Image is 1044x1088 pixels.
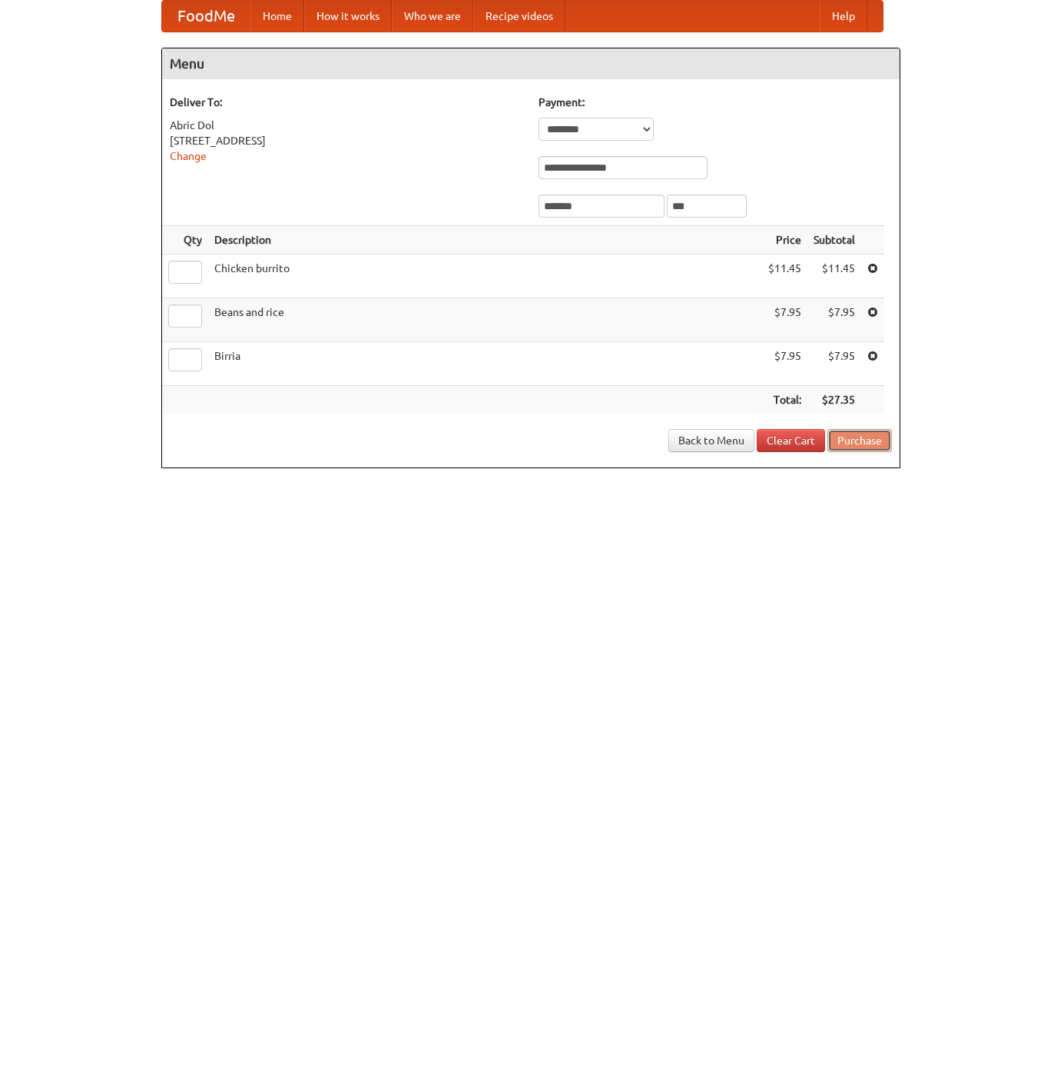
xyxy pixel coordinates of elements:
h4: Menu [162,48,900,79]
td: $7.95 [762,342,807,386]
a: Recipe videos [473,1,565,32]
td: Beans and rice [208,298,762,342]
a: Who we are [392,1,473,32]
th: Price [762,226,807,255]
a: How it works [304,1,392,32]
th: Total: [762,386,807,414]
div: [STREET_ADDRESS] [170,133,523,148]
button: Purchase [827,429,892,452]
a: Clear Cart [757,429,825,452]
th: Subtotal [807,226,861,255]
h5: Payment: [539,95,892,110]
a: Back to Menu [668,429,754,452]
td: $11.45 [762,255,807,298]
td: $7.95 [807,298,861,342]
td: $7.95 [762,298,807,342]
td: $7.95 [807,342,861,386]
th: Qty [162,226,208,255]
h5: Deliver To: [170,95,523,110]
th: $27.35 [807,386,861,414]
a: FoodMe [162,1,250,32]
th: Description [208,226,762,255]
a: Help [820,1,867,32]
a: Change [170,150,207,162]
a: Home [250,1,304,32]
td: $11.45 [807,255,861,298]
td: Birria [208,342,762,386]
td: Chicken burrito [208,255,762,298]
div: Abric Dol [170,118,523,133]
